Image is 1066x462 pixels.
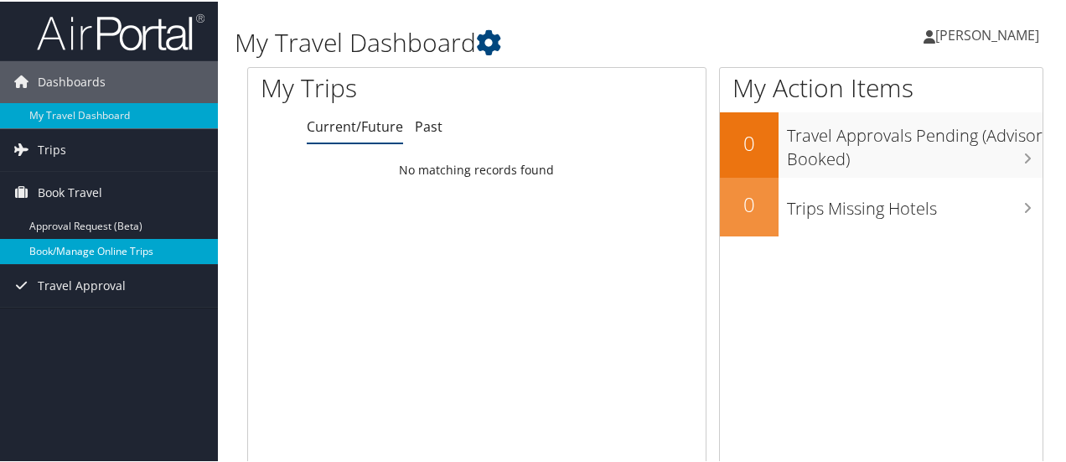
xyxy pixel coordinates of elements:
[720,111,1043,175] a: 0Travel Approvals Pending (Advisor Booked)
[720,127,779,156] h2: 0
[720,189,779,217] h2: 0
[307,116,403,134] a: Current/Future
[935,24,1039,43] span: [PERSON_NAME]
[38,170,102,212] span: Book Travel
[261,69,502,104] h1: My Trips
[924,8,1056,59] a: [PERSON_NAME]
[38,60,106,101] span: Dashboards
[787,114,1043,169] h3: Travel Approvals Pending (Advisor Booked)
[37,11,204,50] img: airportal-logo.png
[787,187,1043,219] h3: Trips Missing Hotels
[720,69,1043,104] h1: My Action Items
[235,23,782,59] h1: My Travel Dashboard
[38,127,66,169] span: Trips
[415,116,442,134] a: Past
[248,153,706,184] td: No matching records found
[38,263,126,305] span: Travel Approval
[720,176,1043,235] a: 0Trips Missing Hotels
